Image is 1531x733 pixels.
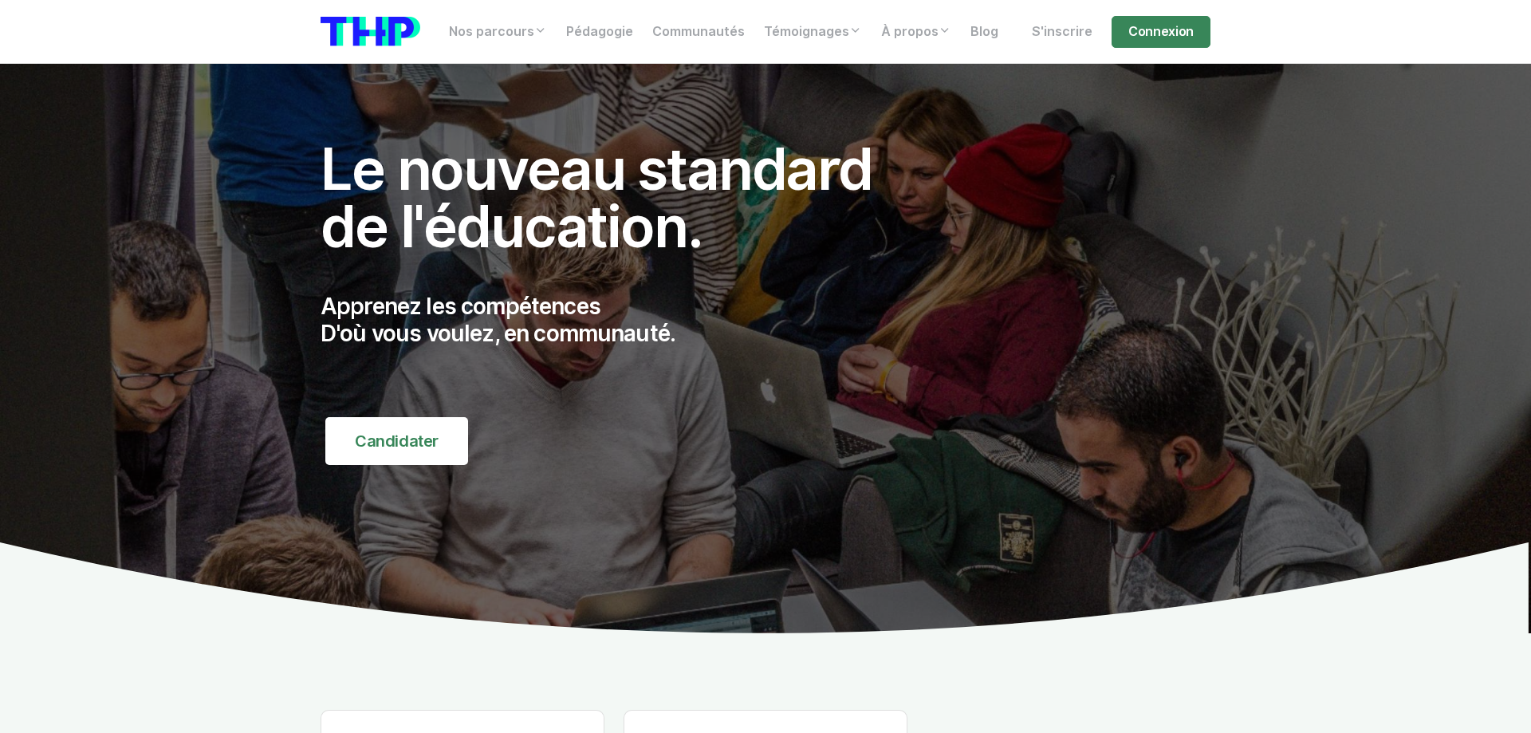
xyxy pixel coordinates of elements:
a: Connexion [1112,16,1210,48]
a: Nos parcours [439,16,557,48]
a: Candidater [325,417,468,465]
img: logo [321,17,420,46]
h1: Le nouveau standard de l'éducation. [321,140,907,255]
a: Pédagogie [557,16,643,48]
a: Communautés [643,16,754,48]
a: S'inscrire [1022,16,1102,48]
p: Apprenez les compétences D'où vous voulez, en communauté. [321,294,907,347]
a: Blog [961,16,1008,48]
a: Témoignages [754,16,872,48]
a: À propos [872,16,961,48]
